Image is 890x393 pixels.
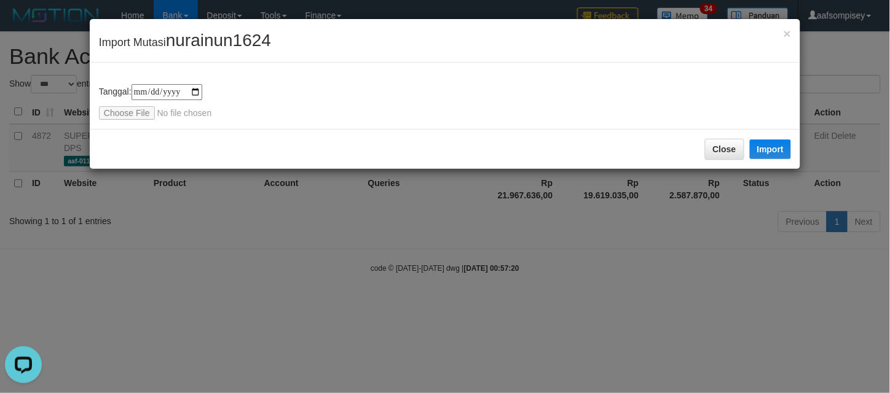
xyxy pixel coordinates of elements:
[784,26,791,41] span: ×
[5,5,42,42] button: Open LiveChat chat widget
[750,139,792,159] button: Import
[166,31,271,50] span: nurainun1624
[99,84,791,120] div: Tanggal:
[99,36,271,49] span: Import Mutasi
[705,139,744,160] button: Close
[784,27,791,40] button: Close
